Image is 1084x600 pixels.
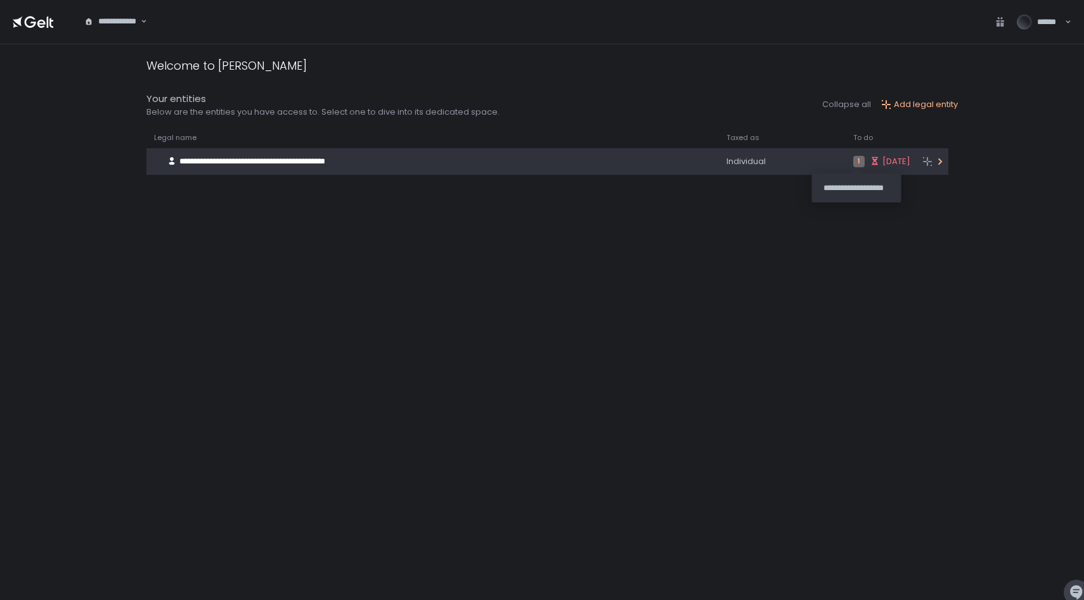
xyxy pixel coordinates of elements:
button: Add legal entity [881,99,958,110]
span: To do [853,133,873,143]
div: Below are the entities you have access to. Select one to dive into its dedicated space. [146,106,500,118]
span: Legal name [154,133,197,143]
button: Collapse all [822,99,871,110]
div: Individual [726,156,838,167]
span: 1 [853,156,865,167]
span: Taxed as [726,133,759,143]
span: [DATE] [882,156,910,167]
div: Your entities [146,92,500,106]
div: Search for option [76,8,147,35]
div: Welcome to [PERSON_NAME] [146,57,307,74]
